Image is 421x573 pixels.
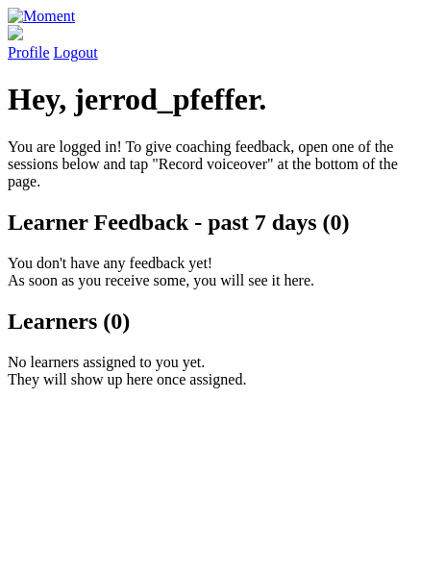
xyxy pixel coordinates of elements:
[8,309,413,335] h2: Learners (0)
[54,44,98,61] a: Logout
[8,255,413,289] p: You don't have any feedback yet! As soon as you receive some, you will see it here.
[8,25,23,40] img: default_avatar-b4e2223d03051bc43aaaccfb402a43260a3f17acc7fafc1603fdf008d6cba3c9.png
[8,82,413,117] h1: Hey, jerrod_pfeffer.
[8,25,413,61] a: Profile
[8,210,413,236] h2: Learner Feedback - past 7 days (0)
[8,138,413,190] p: You are logged in! To give coaching feedback, open one of the sessions below and tap "Record voic...
[8,354,413,388] p: No learners assigned to you yet. They will show up here once assigned.
[8,8,75,25] img: Moment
